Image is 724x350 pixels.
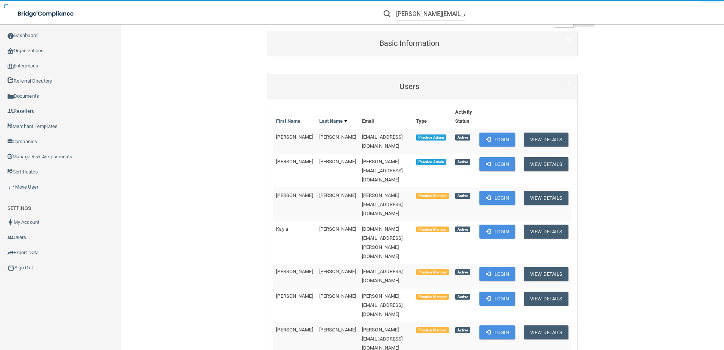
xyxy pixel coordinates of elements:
img: ic-search.3b580494.png [384,10,390,17]
th: Email [359,105,413,129]
span: [PERSON_NAME] [319,226,356,232]
span: [PERSON_NAME][EMAIL_ADDRESS][DOMAIN_NAME] [362,293,403,317]
img: ic_dashboard_dark.d01f4a41.png [8,33,14,39]
span: [PERSON_NAME] [276,192,313,198]
th: Type [413,105,452,129]
button: Login [479,191,515,205]
span: [PERSON_NAME][EMAIL_ADDRESS][DOMAIN_NAME] [362,192,403,216]
span: Practice Member [416,327,449,333]
a: Last Name [319,117,347,126]
label: SETTINGS [8,204,31,213]
button: Login [479,292,515,306]
span: [PERSON_NAME][EMAIL_ADDRESS][DOMAIN_NAME] [362,159,403,183]
th: Activity Status [452,105,476,129]
img: ic_reseller.de258add.png [8,108,14,114]
img: organization-icon.f8decf85.png [8,48,14,54]
span: Kayla [276,226,288,232]
span: Active [455,269,470,275]
button: Login [479,325,515,339]
span: Practice Admin [416,159,446,165]
img: bridge_compliance_login_screen.278c3ca4.svg [11,6,81,22]
span: [PERSON_NAME] [319,293,356,299]
button: View Details [524,267,568,281]
span: [PERSON_NAME] [276,159,313,164]
span: Active [455,327,470,333]
span: Active [455,159,470,165]
button: View Details [524,225,568,239]
span: [PERSON_NAME] [319,269,356,274]
span: Practice Member [416,227,449,233]
img: icon-users.e205127d.png [8,234,14,241]
h5: Basic Information [273,39,546,47]
button: View Details [524,133,568,147]
span: [PERSON_NAME] [276,293,313,299]
button: View Details [524,157,568,171]
img: ic_power_dark.7ecde6b1.png [8,264,14,271]
a: First Name [276,117,300,126]
span: Practice Member [416,269,449,275]
h5: Users [273,82,546,91]
span: [PERSON_NAME] [276,269,313,274]
span: [PERSON_NAME] [319,327,356,333]
img: briefcase.64adab9b.png [8,183,15,191]
img: enterprise.0d942306.png [8,64,14,69]
button: Login [479,267,515,281]
span: [PERSON_NAME] [319,159,356,164]
span: [PERSON_NAME] [319,134,356,140]
span: Active [455,193,470,199]
button: View Details [524,292,568,306]
a: Users [273,78,571,95]
span: Active [455,294,470,300]
span: [DOMAIN_NAME][EMAIL_ADDRESS][PERSON_NAME][DOMAIN_NAME] [362,226,403,259]
span: [PERSON_NAME] [276,134,313,140]
button: Login [479,133,515,147]
span: Active [455,134,470,141]
button: View Details [524,191,568,205]
img: ic_user_dark.df1a06c3.png [8,219,14,225]
img: icon-documents.8dae5593.png [8,94,14,100]
input: Search [396,7,465,21]
span: Practice Member [416,294,449,300]
button: View Details [524,325,568,339]
button: Login [479,157,515,171]
span: Practice Member [416,193,449,199]
span: [EMAIL_ADDRESS][DOMAIN_NAME] [362,269,403,283]
span: [EMAIL_ADDRESS][DOMAIN_NAME] [362,134,403,149]
span: [PERSON_NAME] [276,327,313,333]
button: Login [479,225,515,239]
span: [PERSON_NAME] [319,192,356,198]
span: Active [455,227,470,233]
a: Basic Information [273,35,571,52]
span: Practice Admin [416,134,446,141]
img: icon-export.b9366987.png [8,250,14,256]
